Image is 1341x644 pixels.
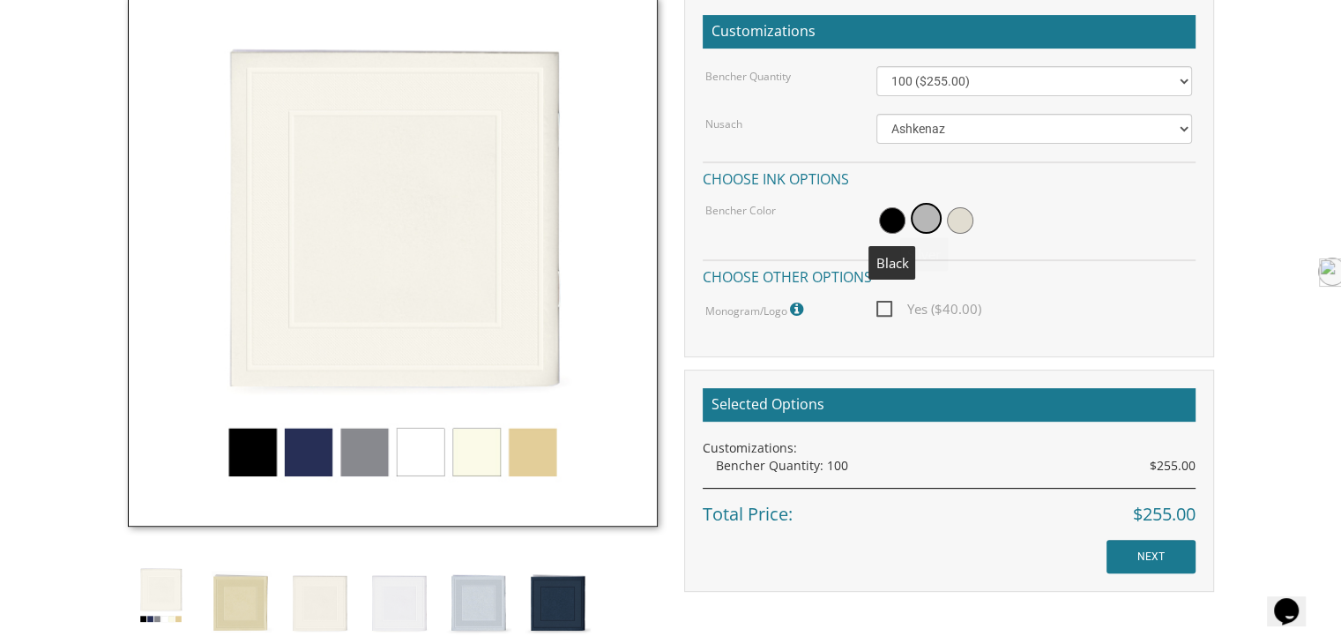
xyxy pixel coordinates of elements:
div: Total Price: [703,488,1196,528]
div: Customizations: [703,439,1196,457]
img: almog-zahav.jpg [207,562,273,640]
h2: Selected Options [703,388,1196,422]
label: Bencher Quantity [705,69,791,84]
img: almog-afor.jpg [445,562,511,640]
input: NEXT [1106,540,1196,573]
h4: Choose ink options [703,161,1196,192]
h2: Customizations [703,15,1196,49]
label: Monogram/Logo [705,298,808,321]
label: Nusach [705,116,742,131]
div: Bencher Quantity: 100 [716,457,1196,475]
span: $255.00 [1150,457,1196,475]
h4: Choose other options [703,259,1196,290]
label: Bencher Color [705,203,776,218]
img: almog-offwhite.jpg [287,562,353,640]
span: $255.00 [1133,502,1196,528]
img: simchonim_square_emboss.jpg [128,562,194,628]
img: almog-blue.jpg [525,562,591,640]
img: almog-lavan.jpg [366,562,432,640]
span: Yes ($40.00) [876,298,981,320]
